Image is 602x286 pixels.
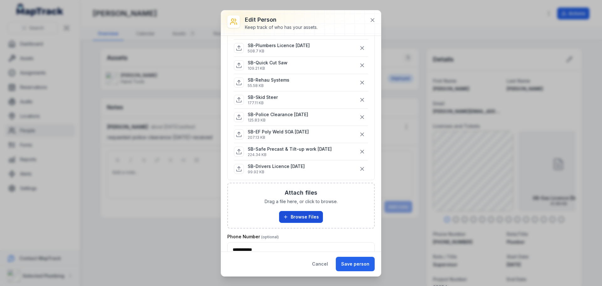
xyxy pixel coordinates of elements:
[248,118,308,123] p: 125.83 KB
[248,83,289,88] p: 55.58 KB
[248,152,332,157] p: 224.34 KB
[265,198,338,205] span: Drag a file here, or click to browse.
[307,257,333,271] button: Cancel
[248,163,305,170] p: SB-Drivers Licence [DATE]
[245,24,318,30] div: Keep track of who has your assets.
[245,15,318,24] h3: Edit person
[336,257,375,271] button: Save person
[248,170,305,175] p: 99.92 KB
[248,49,310,54] p: 508.7 KB
[248,146,332,152] p: SB-Safe Precast & Tilt-up work [DATE]
[248,77,289,83] p: SB-Rehau Systems
[248,60,288,66] p: SB-Quick Cut Saw
[248,135,309,140] p: 207.13 KB
[248,94,278,100] p: SB-Skid Steer
[227,234,279,240] label: Phone Number
[248,129,309,135] p: SB-EF Poly Weld SOA [DATE]
[279,211,323,223] button: Browse Files
[285,188,317,197] h3: Attach files
[248,111,308,118] p: SB-Police Clearance [DATE]
[248,42,310,49] p: SB-Plumbers Licence [DATE]
[248,100,278,105] p: 177.11 KB
[248,66,288,71] p: 109.21 KB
